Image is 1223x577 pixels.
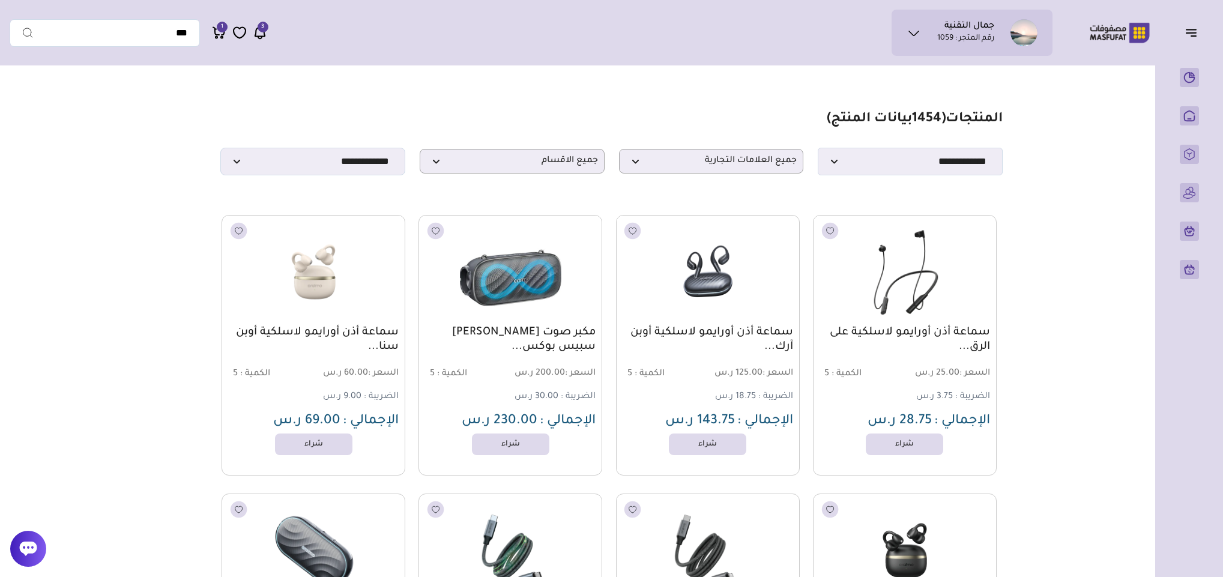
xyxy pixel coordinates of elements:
span: ( بيانات المنتج) [827,112,946,127]
span: 5 [430,369,435,379]
a: شراء [866,434,943,455]
a: سماعة أذن أورايمو لاسلكية أوبن سنا... [228,325,399,354]
a: سماعة أذن أورايمو لاسلكية على الرق... [820,325,990,354]
span: 3.75 ر.س [916,392,953,402]
span: 25.00 ر.س [906,368,990,379]
span: الكمية : [635,369,665,379]
a: مكبر صوت [PERSON_NAME] سبيس بوكس... [425,325,596,354]
span: 5 [824,369,829,379]
a: شراء [472,434,549,455]
span: الكمية : [240,369,270,379]
img: 2025-09-10-68c1aa3f1323b.png [426,222,595,322]
img: Logo [1081,21,1158,44]
span: الكمية : [832,369,862,379]
span: الإجمالي : [934,414,990,429]
span: الضريبة : [561,392,596,402]
span: 69.00 ر.س [273,414,340,429]
h1: المنتجات [827,111,1003,128]
a: 1 [212,25,226,40]
span: الإجمالي : [737,414,793,429]
span: 5 [233,369,238,379]
span: 28.75 ر.س [868,414,932,429]
span: الضريبة : [758,392,793,402]
span: الكمية : [437,369,467,379]
a: سماعة أذن أورايمو لاسلكية أوبن آرك... [623,325,793,354]
span: الضريبة : [364,392,399,402]
p: جميع العلامات التجارية [619,149,804,174]
span: 3 [261,22,264,32]
a: شراء [275,434,352,455]
span: 18.75 ر.س [715,392,756,402]
p: رقم المتجر : 1059 [937,33,994,45]
span: السعر : [959,369,990,378]
img: 20250910151406478685.png [229,222,398,322]
span: الضريبة : [955,392,990,402]
span: 5 [627,369,632,379]
span: 1454 [912,112,941,127]
img: 20250910151422978062.png [623,222,793,322]
a: شراء [669,434,746,455]
a: 3 [253,25,267,40]
span: 60.00 ر.س [315,368,399,379]
p: جميع الاقسام [420,149,605,174]
span: 1 [221,22,223,32]
span: جميع الاقسام [426,156,598,167]
span: 230.00 ر.س [462,414,537,429]
span: 30.00 ر.س [515,392,558,402]
span: الإجمالي : [540,414,596,429]
span: 9.00 ر.س [323,392,361,402]
img: 20250910151428602614.png [820,222,989,322]
span: 125.00 ر.س [709,368,793,379]
span: 143.75 ر.س [665,414,735,429]
span: 200.00 ر.س [512,368,596,379]
span: الإجمالي : [343,414,399,429]
span: جميع العلامات التجارية [626,156,797,167]
img: جمال التقنية [1010,19,1037,46]
span: السعر : [565,369,596,378]
span: السعر : [762,369,793,378]
h1: جمال التقنية [944,21,994,33]
span: السعر : [368,369,399,378]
